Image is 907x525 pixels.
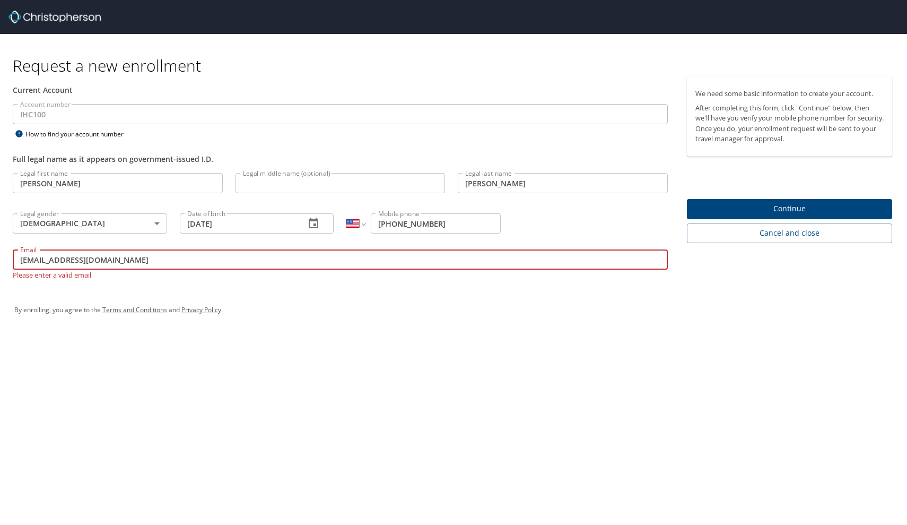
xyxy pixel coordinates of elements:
[695,227,884,240] span: Cancel and close
[13,84,668,96] div: Current Account
[102,305,167,314] a: Terms and Conditions
[695,103,884,144] p: After completing this form, click "Continue" below, then we'll have you verify your mobile phone ...
[180,213,297,234] input: MM/DD/YYYY
[687,223,893,243] button: Cancel and close
[13,55,901,76] h1: Request a new enrollment
[695,89,884,99] p: We need some basic information to create your account.
[687,199,893,220] button: Continue
[13,270,668,280] p: Please enter a valid email
[13,127,145,141] div: How to find your account number
[371,213,501,234] input: Enter phone number
[14,297,893,323] div: By enrolling, you agree to the and .
[8,11,101,23] img: cbt logo
[695,202,884,216] span: Continue
[13,213,167,234] div: [DEMOGRAPHIC_DATA]
[181,305,221,314] a: Privacy Policy
[13,153,668,165] div: Full legal name as it appears on government-issued I.D.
